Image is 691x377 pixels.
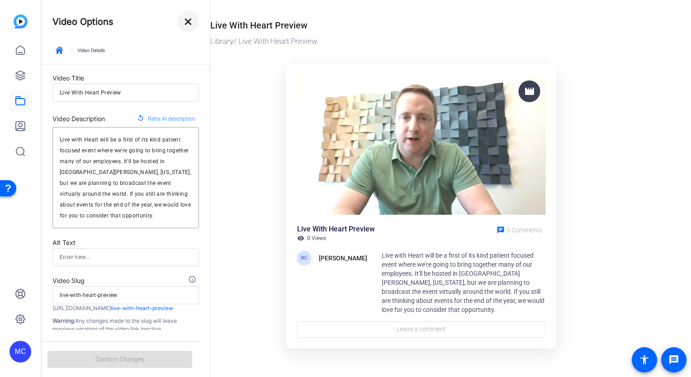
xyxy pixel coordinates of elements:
div: [PERSON_NAME] [319,253,367,264]
strong: Warning: [52,317,75,324]
input: Enter here... [60,87,192,98]
div: Video Title [52,73,199,84]
div: MC [297,251,312,265]
span: Retry AI description [148,113,195,125]
h4: Video Options [52,16,114,27]
div: MC [9,341,31,363]
mat-icon: visibility [297,235,304,242]
span: 0 Views [307,235,326,242]
input: Enter here... [60,290,192,301]
mat-icon: close [183,16,194,27]
p: Any changes made to the slug will leave previous versions of the video link inactive. [52,317,199,333]
img: blue-gradient.svg [14,14,28,28]
span: live-with-heart-preview [111,305,173,311]
span: [URL][DOMAIN_NAME] [52,305,111,311]
span: Video Slug [52,277,85,284]
div: Live With Heart Preview [297,224,375,235]
img: 1d15cf1e-a006-4a96-8640-20e18ef92c95_thumb_ba09a3bd-aa0b-444f-885b-3d0166c1cb5d.png [297,75,546,215]
span: Live with Heart will be a first of its kind patient focused event where we're going to bring toge... [382,252,544,313]
mat-icon: info_outline [188,275,199,286]
mat-icon: replay [137,114,144,123]
input: Enter here... [60,252,192,263]
div: Video Description [52,113,105,124]
div: Live With Heart Preview [210,19,308,32]
mat-icon: message [668,354,679,365]
button: Retry AI description [133,111,199,127]
mat-icon: movie [524,86,535,97]
mat-icon: accessibility [639,354,650,365]
div: / Live With Heart Preview [210,36,628,47]
div: Alt Text [52,237,199,248]
a: Library [210,37,233,46]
